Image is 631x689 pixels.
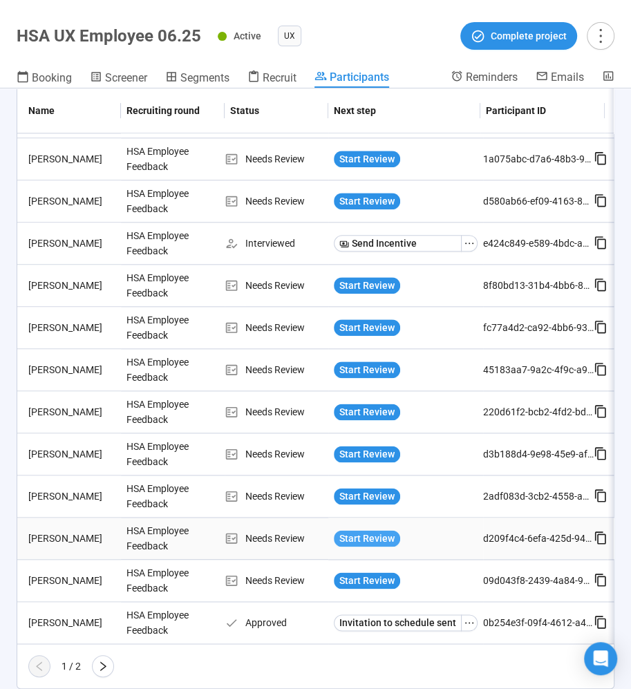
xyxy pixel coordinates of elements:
div: 220d61f2-bcb2-4fd2-bd12-f93908a4368f [483,404,594,419]
button: ellipsis [461,235,478,252]
a: Participants [314,70,389,88]
h1: HSA UX Employee 06.25 [17,26,201,46]
span: Start Review [339,531,395,546]
div: Needs Review [225,362,328,377]
span: UX [284,29,295,43]
span: Start Review [339,446,395,462]
div: HSA Employee Feedback [121,391,225,433]
div: d3b188d4-9e98-45e9-af8f-58e33ee522fa [483,446,594,462]
div: Needs Review [225,573,328,588]
span: Invitation to schedule sent [339,615,456,630]
div: 1a075abc-d7a6-48b3-97b0-6865c448a69c [483,151,594,167]
div: 1 / 2 [62,659,81,674]
span: Start Review [339,404,395,419]
div: Needs Review [225,404,328,419]
button: Start Review [334,530,400,547]
div: Needs Review [225,278,328,293]
th: Participant ID [480,88,605,133]
span: Start Review [339,362,395,377]
span: Start Review [339,151,395,167]
button: Start Review [334,193,400,209]
button: Complete project [460,22,577,50]
div: HSA Employee Feedback [121,602,225,643]
span: Start Review [339,194,395,209]
span: Active [234,30,261,41]
div: HSA Employee Feedback [121,180,225,222]
div: d209f4c4-6efa-425d-94ee-f7feaff52642 [483,531,594,546]
a: Emails [536,70,584,86]
div: HSA Employee Feedback [121,560,225,601]
span: Emails [551,70,584,84]
div: [PERSON_NAME] [23,446,121,462]
div: 2adf083d-3cb2-4558-a601-1664d5379304 [483,489,594,504]
button: Start Review [334,319,400,336]
div: 8f80bd13-31b4-4bb6-8ba8-d34ff76757db [483,278,594,293]
th: Name [17,88,121,133]
div: Needs Review [225,151,328,167]
div: Open Intercom Messenger [584,642,617,675]
div: [PERSON_NAME] [23,531,121,546]
div: 0b254e3f-09f4-4612-a45a-6d4fc80e1ae6 [483,615,594,630]
div: [PERSON_NAME] [23,151,121,167]
div: [PERSON_NAME] [23,320,121,335]
button: Start Review [334,446,400,462]
button: Invitation to schedule sent [334,614,462,631]
span: Recruit [263,71,296,84]
button: Send Incentive [334,235,462,252]
div: d580ab66-ef09-4163-8dde-7dea4d551755 [483,194,594,209]
button: Start Review [334,277,400,294]
span: Start Review [339,278,395,293]
th: Recruiting round [121,88,225,133]
button: Start Review [334,151,400,167]
button: Start Review [334,572,400,589]
button: left [28,655,50,677]
span: ellipsis [464,617,475,628]
span: Start Review [339,573,395,588]
span: Booking [32,71,72,84]
div: Interviewed [225,236,328,251]
span: Complete project [491,28,567,44]
span: left [34,661,45,672]
span: more [591,26,610,45]
span: Screener [105,71,147,84]
div: Needs Review [225,489,328,504]
div: HSA Employee Feedback [121,433,225,475]
div: 09d043f8-2439-4a84-97be-2a55e4da4a14 [483,573,594,588]
div: fc77a4d2-ca92-4bb6-9363-bc20587e2695 [483,320,594,335]
div: Needs Review [225,531,328,546]
button: right [92,655,114,677]
button: more [587,22,614,50]
div: 45183aa7-9a2c-4f9c-a9b9-554d08627d86 [483,362,594,377]
div: Approved [225,615,328,630]
a: Screener [90,70,147,88]
div: [PERSON_NAME] [23,236,121,251]
div: Needs Review [225,320,328,335]
div: HSA Employee Feedback [121,138,225,180]
a: Reminders [451,70,518,86]
span: Send Incentive [352,236,417,251]
span: Segments [180,71,229,84]
th: Status [225,88,328,133]
div: [PERSON_NAME] [23,573,121,588]
div: HSA Employee Feedback [121,475,225,517]
button: Start Review [334,361,400,378]
div: [PERSON_NAME] [23,489,121,504]
div: [PERSON_NAME] [23,404,121,419]
span: Reminders [466,70,518,84]
a: Segments [165,70,229,88]
th: Next step [328,88,480,133]
div: HSA Employee Feedback [121,307,225,348]
div: HSA Employee Feedback [121,265,225,306]
button: Start Review [334,404,400,420]
span: right [97,661,109,672]
span: Start Review [339,489,395,504]
div: HSA Employee Feedback [121,518,225,559]
span: Start Review [339,320,395,335]
div: HSA Employee Feedback [121,349,225,390]
span: Participants [330,70,389,84]
a: Recruit [247,70,296,88]
button: ellipsis [461,614,478,631]
div: e424c849-e589-4bdc-a516-441c8a00cd2a [483,236,594,251]
div: [PERSON_NAME] [23,278,121,293]
a: Booking [17,70,72,88]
